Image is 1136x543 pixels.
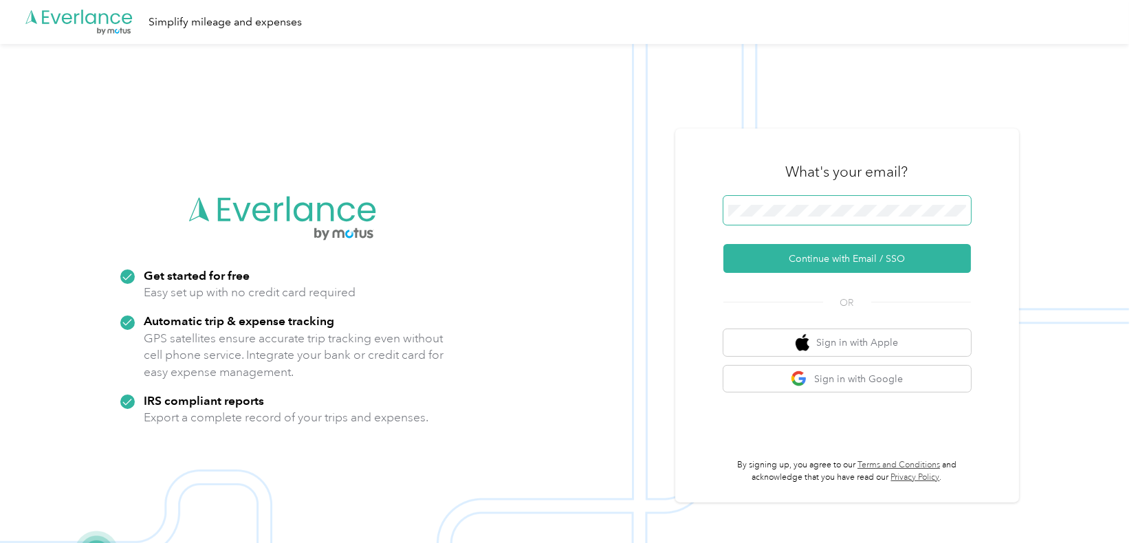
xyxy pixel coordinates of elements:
strong: Get started for free [144,268,250,282]
button: google logoSign in with Google [723,366,971,392]
strong: IRS compliant reports [144,393,265,408]
strong: Automatic trip & expense tracking [144,313,335,328]
img: google logo [791,370,808,388]
a: Terms and Conditions [858,460,940,470]
h3: What's your email? [786,162,908,181]
button: apple logoSign in with Apple [723,329,971,356]
img: apple logo [796,334,809,351]
p: GPS satellites ensure accurate trip tracking even without cell phone service. Integrate your bank... [144,330,445,381]
span: OR [823,296,871,310]
a: Privacy Policy [891,472,940,483]
button: Continue with Email / SSO [723,244,971,273]
p: Easy set up with no credit card required [144,284,356,301]
p: By signing up, you agree to our and acknowledge that you have read our . [723,459,971,483]
p: Export a complete record of your trips and expenses. [144,409,429,426]
div: Simplify mileage and expenses [149,14,302,31]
